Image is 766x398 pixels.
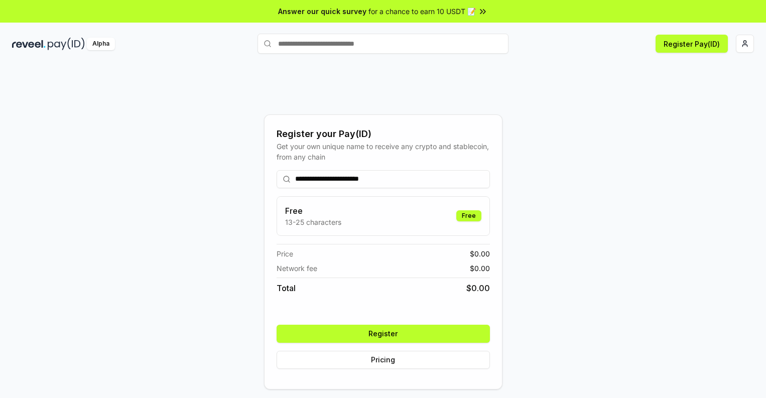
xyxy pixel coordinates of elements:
[456,210,481,221] div: Free
[470,263,490,274] span: $ 0.00
[656,35,728,53] button: Register Pay(ID)
[285,217,341,227] p: 13-25 characters
[277,127,490,141] div: Register your Pay(ID)
[277,351,490,369] button: Pricing
[48,38,85,50] img: pay_id
[470,248,490,259] span: $ 0.00
[368,6,476,17] span: for a chance to earn 10 USDT 📝
[278,6,366,17] span: Answer our quick survey
[12,38,46,50] img: reveel_dark
[277,263,317,274] span: Network fee
[277,325,490,343] button: Register
[87,38,115,50] div: Alpha
[277,141,490,162] div: Get your own unique name to receive any crypto and stablecoin, from any chain
[466,282,490,294] span: $ 0.00
[285,205,341,217] h3: Free
[277,282,296,294] span: Total
[277,248,293,259] span: Price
